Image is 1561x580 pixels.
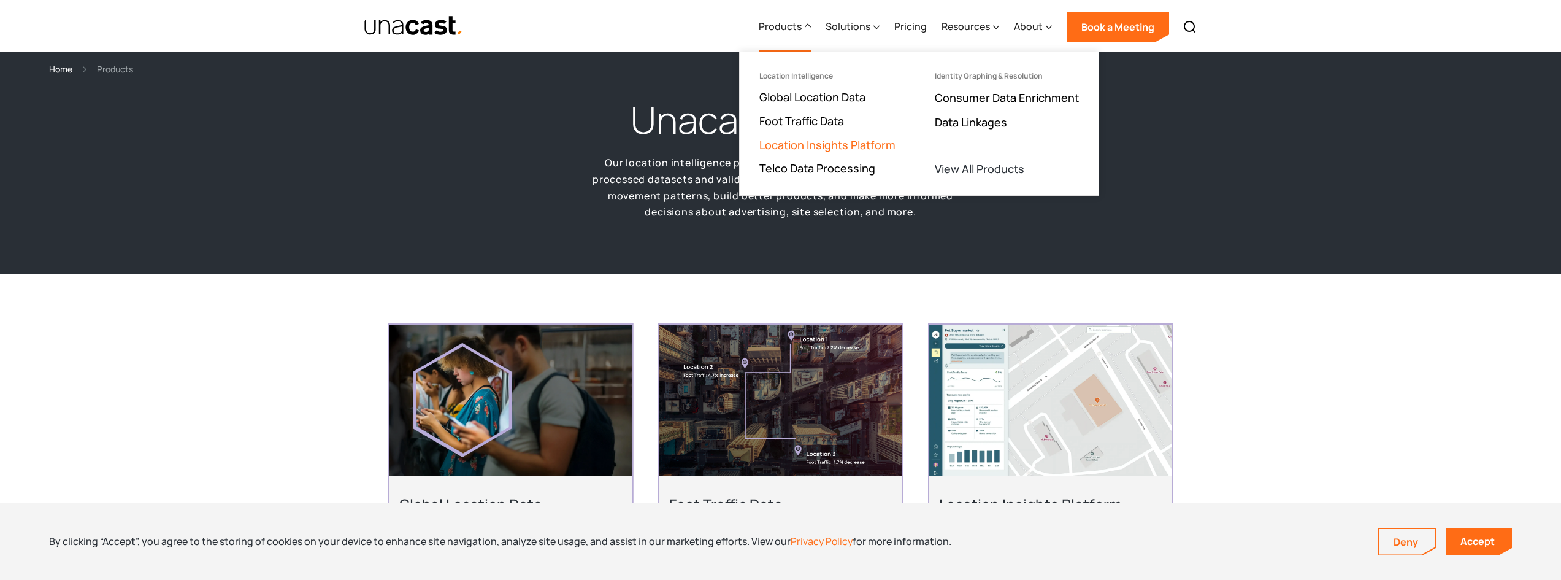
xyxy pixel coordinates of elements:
a: View All Products [935,161,1043,176]
a: Location Insights Platform [759,137,896,152]
a: Telco Data Processing [759,161,875,176]
h2: Global Location Data [399,495,622,514]
div: Identity Graphing & Resolution [935,72,1043,80]
a: home [364,15,464,37]
nav: Products [739,52,1099,196]
div: Products [97,62,133,76]
a: Foot Traffic Data [759,114,844,128]
img: Unacast text logo [364,15,464,37]
a: Consumer Data Enrichment [935,90,1079,105]
p: Our location intelligence products turn raw human mobility data into processed datasets and valid... [591,155,971,220]
div: About [1014,2,1052,52]
a: Data Linkages [935,115,1007,130]
div: Solutions [826,19,870,34]
div: About [1014,19,1043,34]
img: Search icon [1183,20,1197,34]
a: Privacy Policy [791,535,853,548]
a: Home [49,62,72,76]
a: Book a Meeting [1067,12,1169,42]
div: Products [759,19,802,34]
a: Pricing [894,2,927,52]
div: Resources [942,2,999,52]
div: By clicking “Accept”, you agree to the storing of cookies on your device to enhance site navigati... [49,535,951,548]
div: Resources [942,19,990,34]
div: Location Intelligence [759,72,833,80]
div: Products [759,2,811,52]
img: An aerial view of a city block with foot traffic data and location data information [659,325,902,476]
h2: Location Insights Platform [939,495,1162,514]
h1: Unacast Products [631,96,931,145]
a: Deny [1379,529,1435,555]
a: Global Location Data [759,90,865,104]
h2: Foot Traffic Data [669,495,892,514]
div: Solutions [826,2,880,52]
a: Accept [1446,528,1512,555]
